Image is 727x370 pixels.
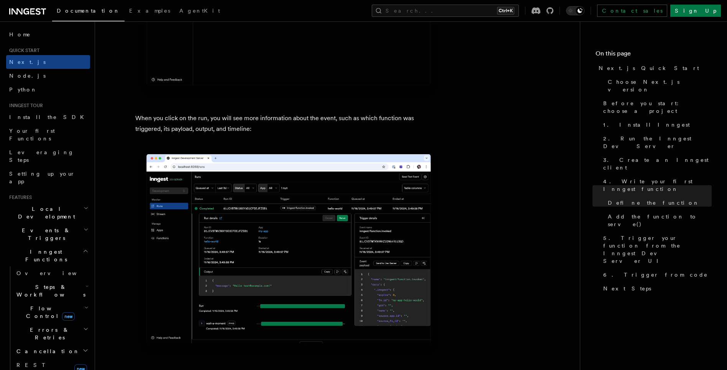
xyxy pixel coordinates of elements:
a: Your first Functions [6,124,90,145]
span: Steps & Workflows [13,283,85,298]
button: Local Development [6,202,90,223]
span: Events & Triggers [6,227,84,242]
a: Examples [125,2,175,21]
a: 5. Trigger your function from the Inngest Dev Server UI [600,231,712,268]
button: Search...Ctrl+K [372,5,519,17]
a: AgentKit [175,2,225,21]
a: 4. Write your first Inngest function [600,174,712,196]
span: Cancellation [13,347,80,355]
a: Python [6,83,90,96]
span: 5. Trigger your function from the Inngest Dev Server UI [603,234,712,265]
a: Next.js [6,55,90,69]
a: Install the SDK [6,110,90,124]
span: Next.js Quick Start [599,64,699,72]
button: Errors & Retries [13,323,90,344]
span: Your first Functions [9,128,55,142]
span: Define the function [608,199,699,207]
span: Documentation [57,8,120,14]
a: Define the function [605,196,712,210]
span: Home [9,31,31,38]
h4: On this page [596,49,712,61]
button: Inngest Functions [6,245,90,266]
kbd: Ctrl+K [497,7,514,15]
p: When you click on the run, you will see more information about the event, such as which function ... [135,113,442,134]
a: 3. Create an Inngest client [600,153,712,174]
span: Setting up your app [9,171,75,184]
a: Sign Up [670,5,721,17]
span: Python [9,86,37,93]
span: Examples [129,8,170,14]
a: Overview [13,266,90,280]
a: Node.js [6,69,90,83]
span: Overview [16,270,95,276]
span: Inngest tour [6,103,43,109]
button: Cancellation [13,344,90,358]
span: Leveraging Steps [9,149,74,163]
a: 1. Install Inngest [600,118,712,132]
span: AgentKit [179,8,220,14]
span: Node.js [9,73,46,79]
span: Errors & Retries [13,326,83,341]
span: new [62,312,75,321]
span: Install the SDK [9,114,89,120]
span: Add the function to serve() [608,213,712,228]
span: 4. Write your first Inngest function [603,178,712,193]
span: 1. Install Inngest [603,121,690,129]
span: Choose Next.js version [608,78,712,93]
a: 2. Run the Inngest Dev Server [600,132,712,153]
button: Steps & Workflows [13,280,90,302]
a: Leveraging Steps [6,145,90,167]
a: Choose Next.js version [605,75,712,96]
span: Next.js [9,59,46,65]
span: Before you start: choose a project [603,99,712,115]
span: Quick start [6,47,39,54]
button: Toggle dark mode [566,6,584,15]
a: 6. Trigger from code [600,268,712,282]
span: Local Development [6,205,84,220]
button: Flow Controlnew [13,302,90,323]
a: Setting up your app [6,167,90,188]
span: 6. Trigger from code [603,271,708,279]
a: Contact sales [597,5,667,17]
img: Inngest Dev Server web interface's runs tab with a single completed run expanded [135,147,442,358]
span: 3. Create an Inngest client [603,156,712,171]
a: Before you start: choose a project [600,96,712,118]
span: 2. Run the Inngest Dev Server [603,135,712,150]
span: Next Steps [603,285,651,292]
a: Add the function to serve() [605,210,712,231]
span: Features [6,194,32,200]
button: Events & Triggers [6,223,90,245]
a: Next.js Quick Start [596,61,712,75]
a: Documentation [52,2,125,21]
span: Inngest Functions [6,248,83,263]
span: Flow Control [13,305,84,320]
a: Home [6,28,90,41]
a: Next Steps [600,282,712,295]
